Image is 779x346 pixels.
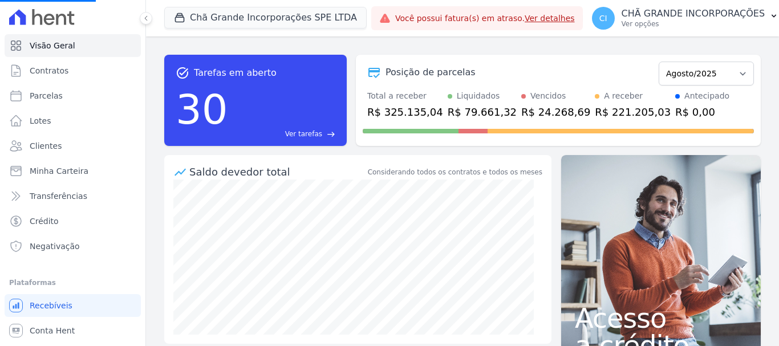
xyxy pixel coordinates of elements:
[5,210,141,233] a: Crédito
[368,167,542,177] div: Considerando todos os contratos e todos os meses
[599,14,607,22] span: CI
[176,66,189,80] span: task_alt
[684,90,729,102] div: Antecipado
[395,13,575,25] span: Você possui fatura(s) em atraso.
[176,80,228,139] div: 30
[30,165,88,177] span: Minha Carteira
[30,215,59,227] span: Crédito
[30,241,80,252] span: Negativação
[9,276,136,290] div: Plataformas
[5,84,141,107] a: Parcelas
[30,65,68,76] span: Contratos
[5,34,141,57] a: Visão Geral
[194,66,277,80] span: Tarefas em aberto
[327,130,335,139] span: east
[5,185,141,207] a: Transferências
[521,104,590,120] div: R$ 24.268,69
[5,319,141,342] a: Conta Hent
[525,14,575,23] a: Ver detalhes
[5,235,141,258] a: Negativação
[5,294,141,317] a: Recebíveis
[30,140,62,152] span: Clientes
[233,129,335,139] a: Ver tarefas east
[30,300,72,311] span: Recebíveis
[367,104,443,120] div: R$ 325.135,04
[386,66,476,79] div: Posição de parcelas
[285,129,322,139] span: Ver tarefas
[5,135,141,157] a: Clientes
[457,90,500,102] div: Liquidados
[622,19,765,29] p: Ver opções
[30,90,63,101] span: Parcelas
[595,104,671,120] div: R$ 221.205,03
[30,190,87,202] span: Transferências
[189,164,366,180] div: Saldo devedor total
[30,115,51,127] span: Lotes
[5,109,141,132] a: Lotes
[30,325,75,336] span: Conta Hent
[367,90,443,102] div: Total a receber
[604,90,643,102] div: A receber
[164,7,367,29] button: Chã Grande Incorporações SPE LTDA
[622,8,765,19] p: CHÃ GRANDE INCORPORAÇÕES
[530,90,566,102] div: Vencidos
[575,304,747,332] span: Acesso
[5,160,141,182] a: Minha Carteira
[448,104,517,120] div: R$ 79.661,32
[5,59,141,82] a: Contratos
[30,40,75,51] span: Visão Geral
[675,104,729,120] div: R$ 0,00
